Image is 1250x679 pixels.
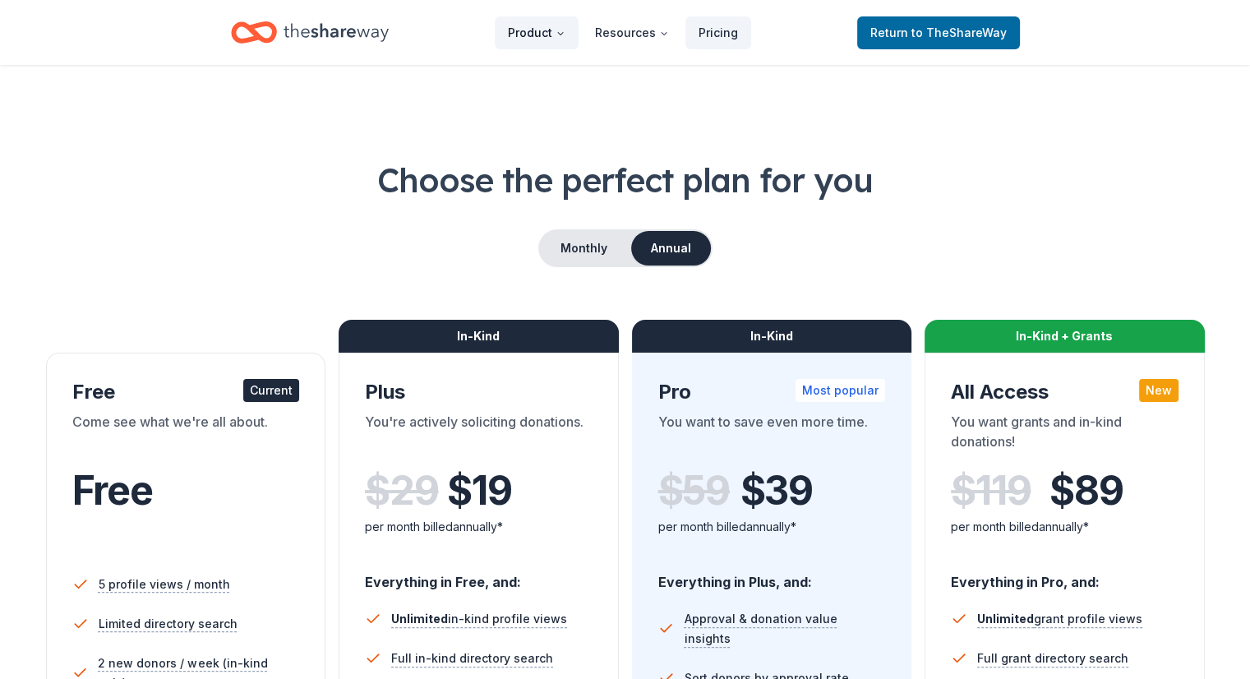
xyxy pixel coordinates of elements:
[99,614,238,634] span: Limited directory search
[243,379,299,402] div: Current
[231,13,389,52] a: Home
[365,379,593,405] div: Plus
[39,157,1211,203] h1: Choose the perfect plan for you
[72,412,300,458] div: Come see what we're all about.
[540,231,628,266] button: Monthly
[951,558,1179,593] div: Everything in Pro, and:
[72,466,153,515] span: Free
[977,649,1128,668] span: Full grant directory search
[951,412,1179,458] div: You want grants and in-kind donations!
[870,23,1007,43] span: Return
[658,412,886,458] div: You want to save even more time.
[658,558,886,593] div: Everything in Plus, and:
[977,612,1142,626] span: grant profile views
[582,16,682,49] button: Resources
[951,379,1179,405] div: All Access
[391,649,553,668] span: Full in-kind directory search
[495,16,579,49] button: Product
[658,517,886,537] div: per month billed annually*
[951,517,1179,537] div: per month billed annually*
[684,609,885,649] span: Approval & donation value insights
[632,320,912,353] div: In-Kind
[685,16,751,49] a: Pricing
[391,612,567,626] span: in-kind profile views
[658,379,886,405] div: Pro
[631,231,711,266] button: Annual
[339,320,619,353] div: In-Kind
[495,13,751,52] nav: Main
[99,575,230,594] span: 5 profile views / month
[72,379,300,405] div: Free
[977,612,1034,626] span: Unlimited
[740,468,813,514] span: $ 39
[796,379,885,402] div: Most popular
[391,612,448,626] span: Unlimited
[365,412,593,458] div: You're actively soliciting donations.
[365,558,593,593] div: Everything in Free, and:
[857,16,1020,49] a: Returnto TheShareWay
[365,517,593,537] div: per month billed annually*
[925,320,1205,353] div: In-Kind + Grants
[447,468,511,514] span: $ 19
[1139,379,1179,402] div: New
[1049,468,1123,514] span: $ 89
[911,25,1007,39] span: to TheShareWay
